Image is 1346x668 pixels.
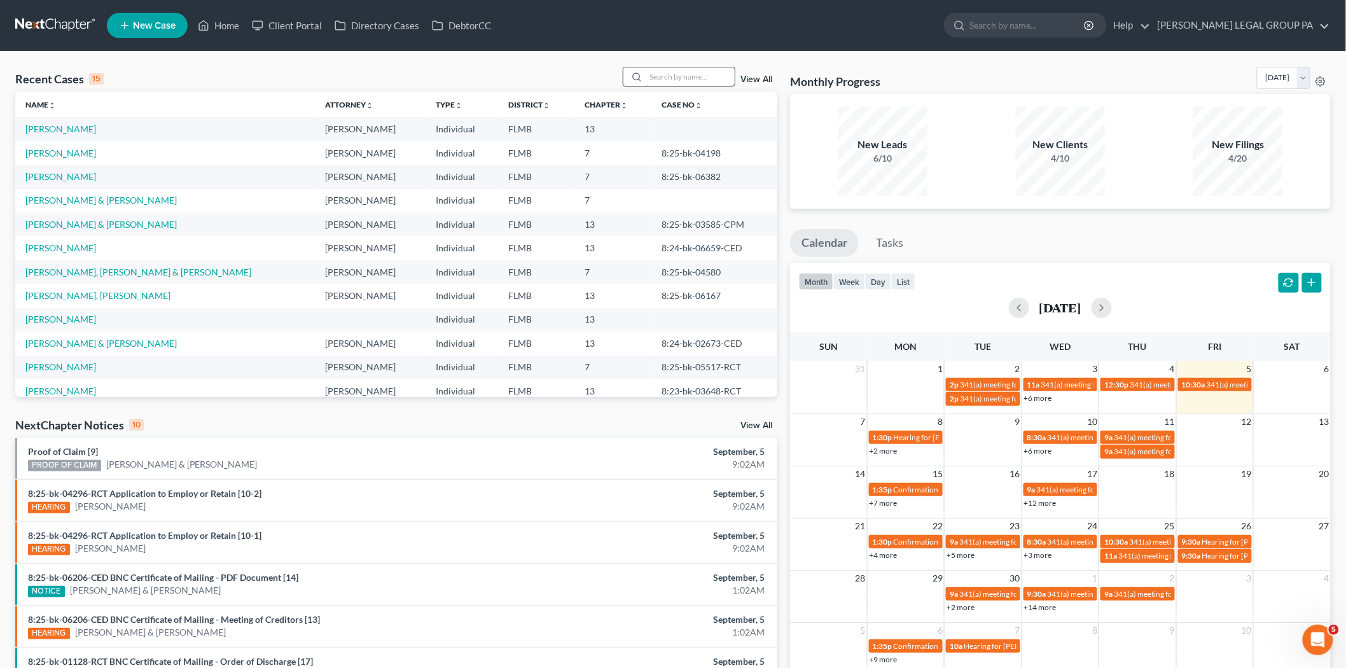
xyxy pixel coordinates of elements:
[426,189,498,212] td: Individual
[1240,414,1253,429] span: 12
[25,100,56,109] a: Nameunfold_more
[48,102,56,109] i: unfold_more
[1169,361,1176,377] span: 4
[1050,341,1071,352] span: Wed
[950,641,962,651] span: 10a
[70,584,221,597] a: [PERSON_NAME] & [PERSON_NAME]
[838,137,927,152] div: New Leads
[315,165,426,188] td: [PERSON_NAME]
[75,626,226,639] a: [PERSON_NAME] & [PERSON_NAME]
[1182,551,1201,560] span: 9:30a
[499,331,574,355] td: FLMB
[527,529,765,542] div: September, 5
[499,212,574,236] td: FLMB
[873,641,892,651] span: 1:35p
[426,260,498,284] td: Individual
[25,242,96,253] a: [PERSON_NAME]
[950,537,958,546] span: 9a
[28,544,70,555] div: HEARING
[959,537,1082,546] span: 341(a) meeting for [PERSON_NAME]
[931,571,944,586] span: 29
[1027,589,1046,599] span: 9:30a
[652,165,777,188] td: 8:25-bk-06382
[1240,518,1253,534] span: 26
[1104,551,1117,560] span: 11a
[960,380,1150,389] span: 341(a) meeting for [PERSON_NAME] & [PERSON_NAME]
[28,614,320,625] a: 8:25-bk-06206-CED BNC Certificate of Mailing - Meeting of Creditors [13]
[1041,380,1232,389] span: 341(a) meeting for [PERSON_NAME] & [PERSON_NAME]
[426,14,497,37] a: DebtorCC
[499,308,574,331] td: FLMB
[1323,571,1331,586] span: 4
[574,236,652,260] td: 13
[325,100,373,109] a: Attorneyunfold_more
[315,331,426,355] td: [PERSON_NAME]
[1163,518,1176,534] span: 25
[315,117,426,141] td: [PERSON_NAME]
[426,379,498,403] td: Individual
[620,102,628,109] i: unfold_more
[25,386,96,396] a: [PERSON_NAME]
[695,102,703,109] i: unfold_more
[969,13,1086,37] input: Search by name...
[1114,447,1237,456] span: 341(a) meeting for [PERSON_NAME]
[574,308,652,331] td: 13
[315,236,426,260] td: [PERSON_NAME]
[315,379,426,403] td: [PERSON_NAME]
[89,73,104,85] div: 15
[133,21,176,31] span: New Case
[574,189,652,212] td: 7
[25,314,96,324] a: [PERSON_NAME]
[25,267,251,277] a: [PERSON_NAME], [PERSON_NAME] & [PERSON_NAME]
[15,71,104,87] div: Recent Cases
[315,141,426,165] td: [PERSON_NAME]
[833,273,865,290] button: week
[543,102,551,109] i: unfold_more
[1048,433,1170,442] span: 341(a) meeting for [PERSON_NAME]
[870,655,898,664] a: +9 more
[1091,571,1099,586] span: 1
[854,466,867,482] span: 14
[1024,550,1052,560] a: +3 more
[947,550,975,560] a: +5 more
[499,260,574,284] td: FLMB
[894,433,993,442] span: Hearing for [PERSON_NAME]
[1009,571,1022,586] span: 30
[891,273,915,290] button: list
[652,236,777,260] td: 8:24-bk-06659-CED
[1245,361,1253,377] span: 5
[25,219,177,230] a: [PERSON_NAME] & [PERSON_NAME]
[740,421,772,430] a: View All
[1048,537,1170,546] span: 341(a) meeting for [PERSON_NAME]
[799,273,833,290] button: month
[1118,551,1241,560] span: 341(a) meeting for [PERSON_NAME]
[28,628,70,639] div: HEARING
[1169,571,1176,586] span: 2
[585,100,628,109] a: Chapterunfold_more
[129,419,144,431] div: 10
[25,123,96,134] a: [PERSON_NAME]
[950,394,959,403] span: 2p
[1114,589,1237,599] span: 341(a) meeting for [PERSON_NAME]
[1027,380,1040,389] span: 11a
[25,195,177,205] a: [PERSON_NAME] & [PERSON_NAME]
[950,380,959,389] span: 2p
[1318,414,1331,429] span: 13
[790,74,880,89] h3: Monthly Progress
[652,379,777,403] td: 8:23-bk-03648-RCT
[859,623,867,638] span: 5
[426,141,498,165] td: Individual
[527,542,765,555] div: 9:02AM
[870,550,898,560] a: +4 more
[75,542,146,555] a: [PERSON_NAME]
[574,141,652,165] td: 7
[1027,485,1036,494] span: 9a
[527,500,765,513] div: 9:02AM
[1027,537,1046,546] span: 8:30a
[25,338,177,349] a: [PERSON_NAME] & [PERSON_NAME]
[859,414,867,429] span: 7
[315,189,426,212] td: [PERSON_NAME]
[499,141,574,165] td: FLMB
[1284,341,1300,352] span: Sat
[894,485,1107,494] span: Confirmation Hearing for [PERSON_NAME] & [PERSON_NAME]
